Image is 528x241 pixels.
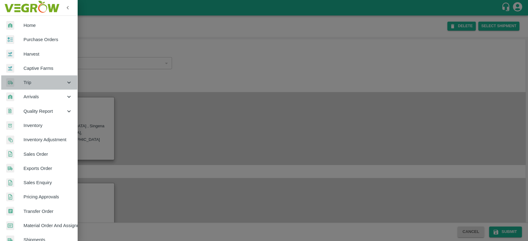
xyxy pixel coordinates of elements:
[6,178,14,187] img: sales
[6,49,14,59] img: harvest
[6,135,14,144] img: inventory
[6,164,14,173] img: shipments
[24,208,72,215] span: Transfer Order
[6,64,14,73] img: harvest
[6,78,14,87] img: delivery
[6,150,14,159] img: sales
[24,79,66,86] span: Trip
[24,222,72,229] span: Material Order And Assignment
[24,93,66,100] span: Arrivals
[6,21,14,30] img: whArrival
[24,22,72,29] span: Home
[24,36,72,43] span: Purchase Orders
[24,108,66,115] span: Quality Report
[6,221,14,230] img: centralMaterial
[24,65,72,72] span: Captive Farms
[24,151,72,158] span: Sales Order
[6,92,14,101] img: whArrival
[24,165,72,172] span: Exports Order
[24,122,72,129] span: Inventory
[24,51,72,57] span: Harvest
[24,136,72,143] span: Inventory Adjustment
[6,121,14,130] img: whInventory
[6,107,14,115] img: qualityReport
[24,179,72,186] span: Sales Enquiry
[6,207,14,216] img: whTransfer
[6,192,14,201] img: sales
[24,193,72,200] span: Pricing Approvals
[6,35,14,44] img: reciept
